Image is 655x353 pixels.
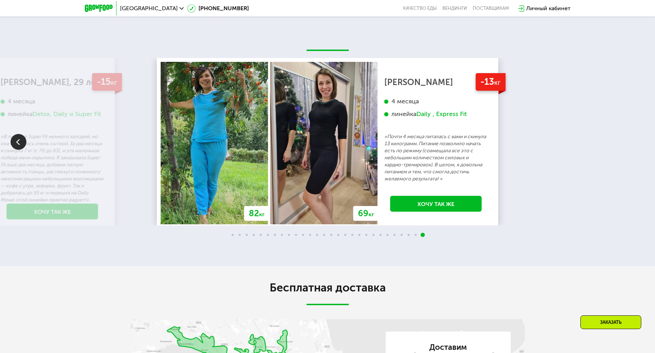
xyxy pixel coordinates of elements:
div: линейка [1,110,104,118]
div: Заказать [580,315,641,329]
p: «В линейке Super Fit немного калорий, но она оказалось очень сытной. За два месяца я скинула 7 кг... [1,133,104,204]
p: «Почти 4 месяца питалась с вами и скинула 13 килограмм. Питание позволило начать есть по режиму (... [384,133,488,182]
span: кг [259,211,265,218]
div: Detox, Daily и Super Fit [33,110,101,118]
div: -15 [92,73,122,91]
div: линейка [384,110,488,118]
a: Хочу так же [7,204,98,219]
div: [PERSON_NAME], 29 лет [1,79,104,86]
span: кг [111,78,117,86]
span: кг [369,211,374,218]
div: -13 [475,73,505,91]
h2: Бесплатная доставка [131,281,525,295]
img: Slide left [11,134,26,150]
div: поставщикам [473,6,509,11]
div: 4 месяца [1,97,104,105]
a: Вендинги [442,6,467,11]
span: кг [494,78,500,86]
a: Хочу так же [390,196,482,212]
div: 69 [353,206,379,221]
div: 82 [244,206,269,221]
div: Daily , Express Fit [416,110,467,118]
div: 4 месяца [384,97,488,105]
div: [PERSON_NAME] [384,79,488,86]
div: Личный кабинет [526,4,571,13]
span: [GEOGRAPHIC_DATA] [120,6,178,11]
a: Качество еды [403,6,437,11]
a: [PHONE_NUMBER] [187,4,249,13]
